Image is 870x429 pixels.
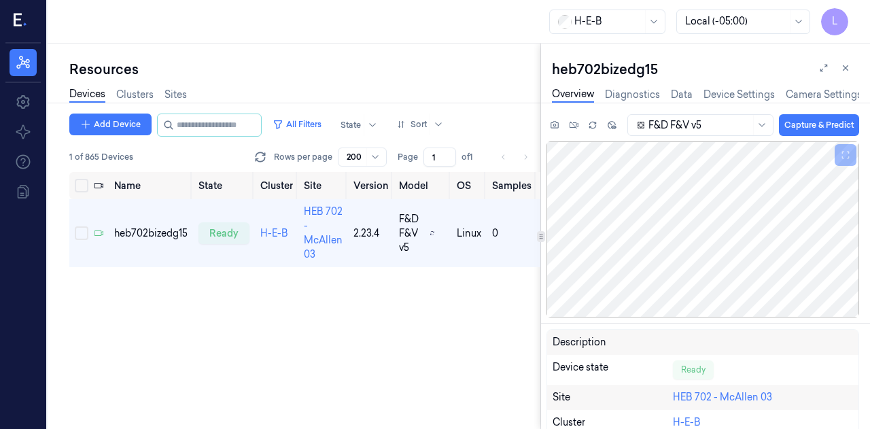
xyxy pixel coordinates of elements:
[552,60,859,79] div: heb702bizedg15
[69,114,152,135] button: Add Device
[673,391,772,403] a: HEB 702 - McAllen 03
[69,60,540,79] div: Resources
[164,88,187,102] a: Sites
[298,172,348,199] th: Site
[267,114,327,135] button: All Filters
[673,416,701,428] a: H-E-B
[487,172,537,199] th: Samples
[457,226,481,241] p: linux
[553,390,673,405] div: Site
[553,335,673,349] div: Description
[673,360,714,379] div: Ready
[399,212,424,255] span: F&D F&V v5
[198,222,249,244] div: ready
[398,151,418,163] span: Page
[75,226,88,240] button: Select row
[114,226,188,241] div: heb702bizedg15
[786,88,862,102] a: Camera Settings
[671,88,693,102] a: Data
[779,114,859,136] button: Capture & Predict
[605,88,660,102] a: Diagnostics
[193,172,255,199] th: State
[69,87,105,103] a: Devices
[552,87,594,103] a: Overview
[274,151,332,163] p: Rows per page
[260,227,288,239] a: H-E-B
[537,172,600,199] th: Last Ping
[116,88,154,102] a: Clusters
[492,226,532,241] div: 0
[353,226,388,241] div: 2.23.4
[348,172,394,199] th: Version
[821,8,848,35] button: L
[255,172,298,199] th: Cluster
[109,172,193,199] th: Name
[451,172,487,199] th: OS
[69,151,133,163] span: 1 of 865 Devices
[703,88,775,102] a: Device Settings
[304,205,343,260] a: HEB 702 - McAllen 03
[553,360,673,379] div: Device state
[75,179,88,192] button: Select all
[494,148,535,167] nav: pagination
[462,151,483,163] span: of 1
[394,172,451,199] th: Model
